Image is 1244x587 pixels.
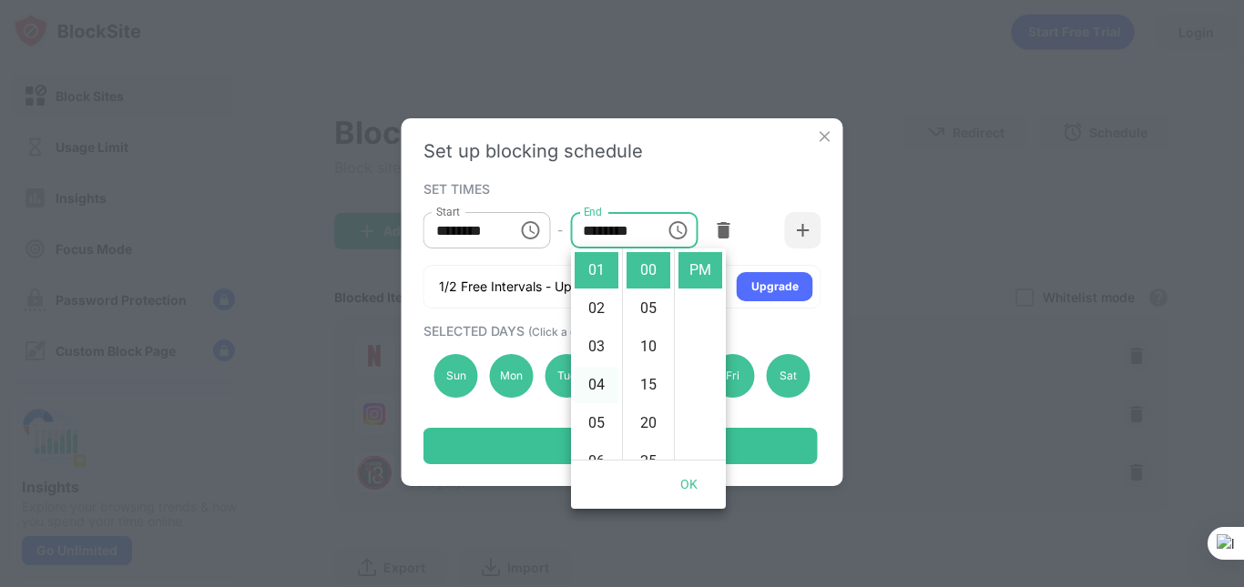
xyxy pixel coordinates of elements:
ul: Select hours [571,248,622,460]
label: Start [436,204,460,219]
div: Mon [489,354,533,398]
li: 4 hours [575,367,618,403]
li: 15 minutes [627,367,670,403]
div: SELECTED DAYS [423,323,817,339]
li: 5 hours [575,405,618,441]
div: Sat [766,354,810,398]
span: (Click a day to deactivate) [528,325,663,339]
img: x-button.svg [816,127,834,146]
li: 6 hours [575,443,618,480]
div: Fri [711,354,755,398]
li: 1 hours [575,252,618,288]
div: 1/2 Free Intervals - Upgrade for 5 intervals [439,278,692,296]
div: SET TIMES [423,181,817,196]
button: OK [660,468,719,501]
label: End [583,204,602,219]
li: PM [678,252,722,288]
li: 25 minutes [627,443,670,480]
ul: Select meridiem [674,248,726,460]
li: 5 minutes [627,290,670,327]
li: 2 hours [575,290,618,327]
button: Choose time, selected time is 1:00 PM [659,212,696,248]
div: - [557,220,563,240]
div: Sun [434,354,478,398]
button: Choose time, selected time is 6:00 AM [512,212,548,248]
li: 20 minutes [627,405,670,441]
li: 10 minutes [627,329,670,365]
ul: Select minutes [622,248,674,460]
li: 3 hours [575,329,618,365]
div: Set up blocking schedule [423,140,821,162]
li: 0 minutes [627,252,670,288]
div: Upgrade [751,278,799,296]
div: Tue [545,354,588,398]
